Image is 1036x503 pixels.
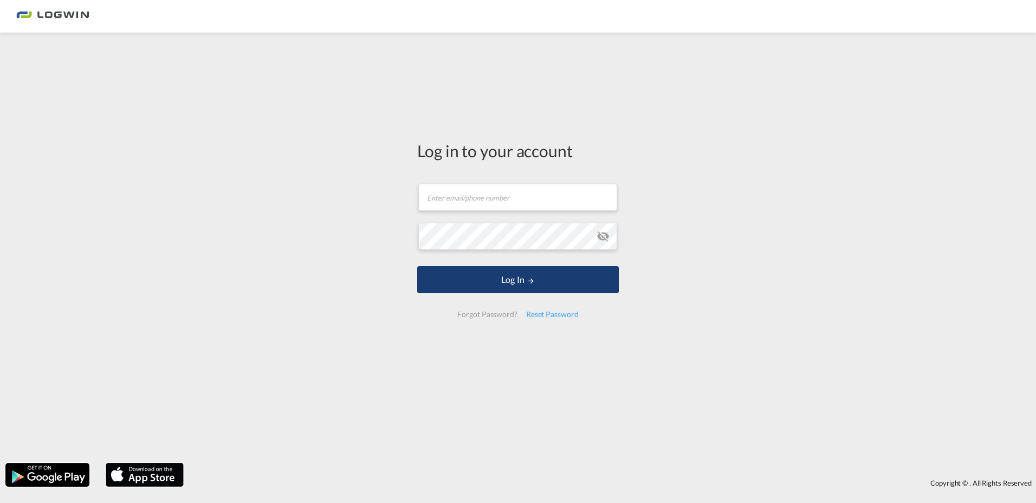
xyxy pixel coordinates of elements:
input: Enter email/phone number [418,184,617,211]
div: Forgot Password? [453,305,521,324]
div: Copyright © . All Rights Reserved [189,474,1036,492]
button: LOGIN [417,266,619,293]
img: apple.png [105,462,185,488]
img: google.png [4,462,90,488]
md-icon: icon-eye-off [597,230,610,243]
img: bc73a0e0d8c111efacd525e4c8ad7d32.png [16,4,89,29]
div: Log in to your account [417,139,619,162]
div: Reset Password [522,305,583,324]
